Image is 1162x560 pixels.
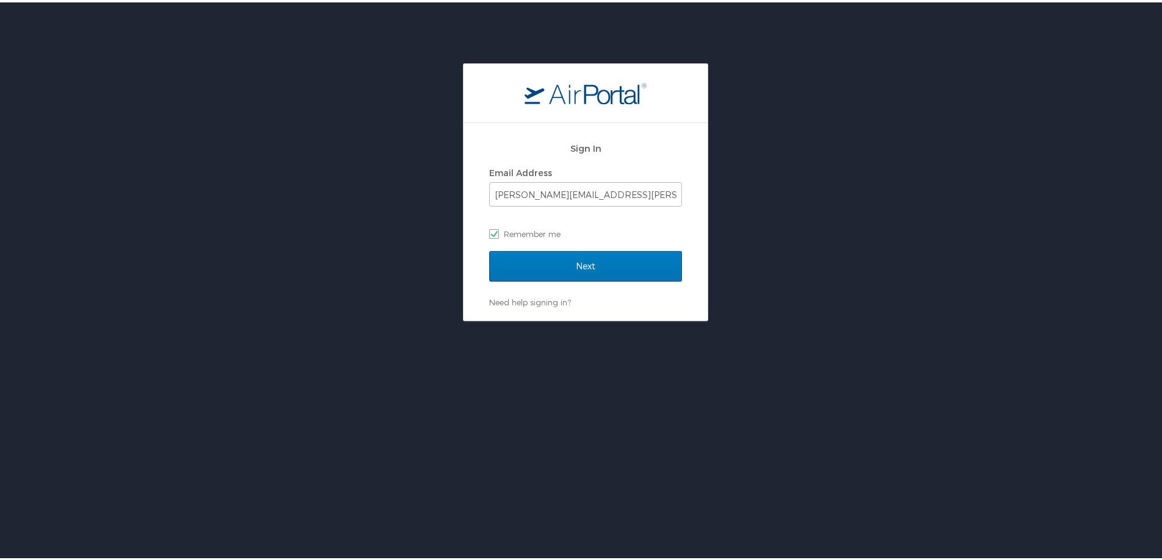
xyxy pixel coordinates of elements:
label: Remember me [489,222,682,241]
input: Next [489,249,682,279]
a: Need help signing in? [489,295,571,305]
h2: Sign In [489,139,682,153]
label: Email Address [489,165,552,175]
img: logo [525,80,647,102]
